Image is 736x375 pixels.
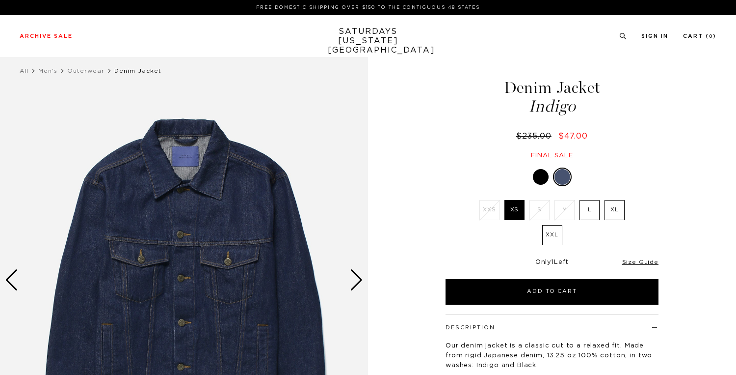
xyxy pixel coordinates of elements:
[709,34,713,39] small: 0
[444,151,660,160] div: Final sale
[67,68,105,74] a: Outerwear
[114,68,161,74] span: Denim Jacket
[328,27,409,55] a: SATURDAYS[US_STATE][GEOGRAPHIC_DATA]
[38,68,57,74] a: Men's
[350,269,363,291] div: Next slide
[579,200,600,220] label: L
[20,68,28,74] a: All
[446,259,658,267] div: Only Left
[446,279,658,305] button: Add to Cart
[552,259,554,265] span: 1
[504,200,525,220] label: XS
[683,33,716,39] a: Cart (0)
[24,4,712,11] p: FREE DOMESTIC SHIPPING OVER $150 TO THE CONTIGUOUS 48 STATES
[558,132,588,140] span: $47.00
[444,80,660,115] h1: Denim Jacket
[20,33,73,39] a: Archive Sale
[446,341,658,371] p: Our denim jacket is a classic cut to a relaxed fit. Made from rigid Japanese denim, 13.25 oz 100%...
[5,269,18,291] div: Previous slide
[446,325,495,330] button: Description
[641,33,668,39] a: Sign In
[605,200,625,220] label: XL
[542,225,562,245] label: XXL
[622,259,658,265] a: Size Guide
[444,98,660,115] span: Indigo
[516,132,555,140] del: $235.00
